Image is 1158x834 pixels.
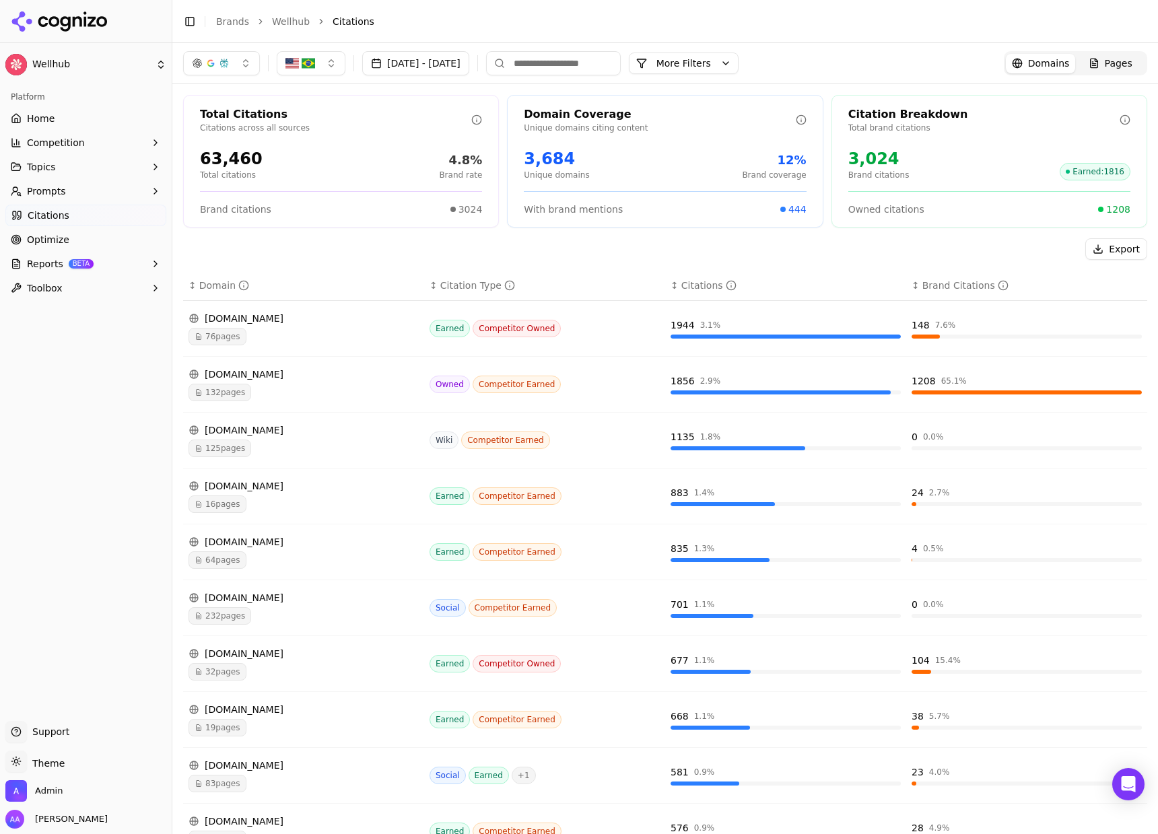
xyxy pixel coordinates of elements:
span: 76 pages [189,328,246,345]
div: 3,024 [848,148,910,170]
div: [DOMAIN_NAME] [189,423,419,437]
div: 38 [912,709,924,723]
div: 7.6 % [935,320,956,331]
img: Wellhub [5,54,27,75]
div: Domain Coverage [524,106,795,123]
span: Domains [1028,57,1070,70]
div: Citations [681,279,737,292]
div: 2.9 % [700,376,721,386]
div: ↕Brand Citations [912,279,1142,292]
img: Brazil [302,57,315,70]
span: Competition [27,136,85,149]
div: ↕Citation Type [430,279,660,292]
span: Prompts [27,184,66,198]
button: [DATE] - [DATE] [362,51,469,75]
div: 5.7 % [929,711,950,722]
span: Admin [35,785,63,797]
div: 1135 [671,430,695,444]
div: 677 [671,654,689,667]
span: 32 pages [189,663,246,681]
th: brandCitationCount [906,271,1147,301]
th: totalCitationCount [665,271,906,301]
span: Competitor Earned [469,599,557,617]
div: [DOMAIN_NAME] [189,535,419,549]
span: Competitor Owned [473,655,561,672]
div: [DOMAIN_NAME] [189,368,419,381]
div: [DOMAIN_NAME] [189,479,419,493]
span: Optimize [27,233,69,246]
button: Topics [5,156,166,178]
img: Admin [5,780,27,802]
span: Competitor Earned [473,487,561,505]
span: Competitor Owned [473,320,561,337]
span: Owned [430,376,470,393]
div: Domain [199,279,249,292]
span: Social [430,767,466,784]
div: 668 [671,709,689,723]
p: Total brand citations [848,123,1120,133]
div: 0.0 % [923,431,944,442]
span: Home [27,112,55,125]
div: 104 [912,654,930,667]
th: citationTypes [424,271,665,301]
p: Brand coverage [742,170,806,180]
div: 1208 [912,374,936,388]
div: 1856 [671,374,695,388]
button: Open user button [5,810,108,829]
div: 1.1 % [694,599,715,610]
img: Alp Aysan [5,810,24,829]
span: 1208 [1106,203,1130,216]
div: Total Citations [200,106,471,123]
div: 1.1 % [694,655,715,666]
span: With brand mentions [524,203,623,216]
div: 581 [671,765,689,779]
div: 15.4 % [935,655,961,666]
div: Platform [5,86,166,108]
span: 125 pages [189,440,251,457]
span: Earned [430,543,470,561]
span: Earned [469,767,509,784]
span: 132 pages [189,384,251,401]
span: Earned [430,655,470,672]
span: 3024 [458,203,483,216]
span: [PERSON_NAME] [30,813,108,825]
p: Brand citations [848,170,910,180]
div: 148 [912,318,930,332]
div: 2.7 % [929,487,950,498]
button: Competition [5,132,166,153]
div: [DOMAIN_NAME] [189,312,419,325]
span: Competitor Earned [473,711,561,728]
span: Citations [28,209,69,222]
span: Support [27,725,69,738]
div: 0.0 % [923,599,944,610]
p: Citations across all sources [200,123,471,133]
button: Export [1085,238,1147,260]
span: Earned : 1816 [1060,163,1130,180]
div: 0 [912,430,918,444]
p: Brand rate [439,170,482,180]
a: Citations [5,205,166,226]
span: Wellhub [32,59,150,71]
div: [DOMAIN_NAME] [189,591,419,604]
div: 0.9 % [694,823,715,833]
button: More Filters [629,53,739,74]
span: Competitor Earned [473,376,561,393]
div: ↕Citations [671,279,901,292]
a: Brands [216,16,249,27]
span: Reports [27,257,63,271]
div: 4.9 % [929,823,950,833]
span: Earned [430,320,470,337]
div: 835 [671,542,689,555]
span: Owned citations [848,203,924,216]
div: ↕Domain [189,279,419,292]
span: Earned [430,487,470,505]
span: BETA [69,259,94,269]
span: 16 pages [189,495,246,513]
div: 4.8% [439,151,482,170]
div: 23 [912,765,924,779]
span: Earned [430,711,470,728]
div: [DOMAIN_NAME] [189,703,419,716]
span: Brand citations [200,203,271,216]
span: Pages [1105,57,1132,70]
div: 3.1 % [700,320,721,331]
